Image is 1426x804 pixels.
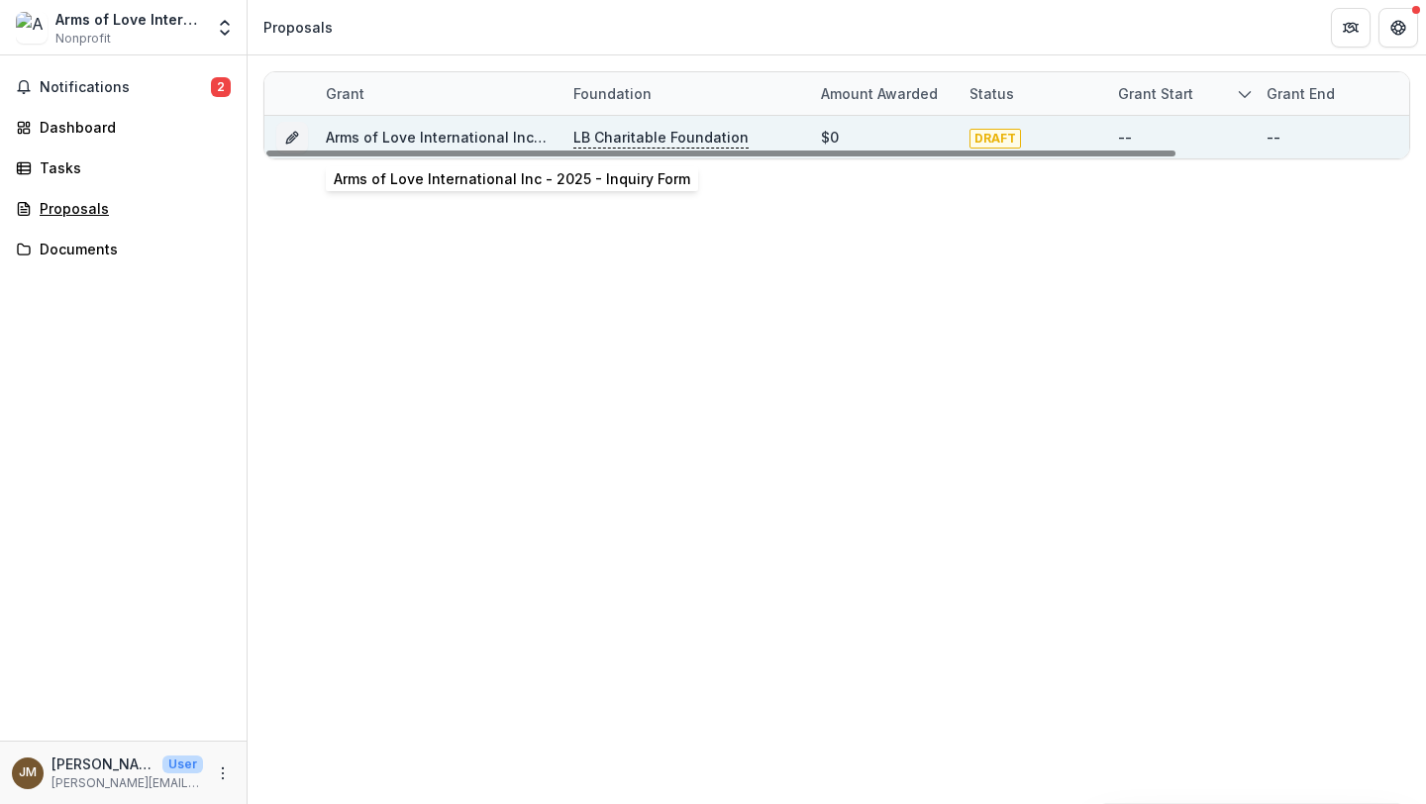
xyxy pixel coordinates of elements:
span: 2 [211,77,231,97]
button: Open entity switcher [211,8,239,48]
a: Dashboard [8,111,239,144]
div: Status [958,83,1026,104]
nav: breadcrumb [255,13,341,42]
button: Notifications2 [8,71,239,103]
button: Get Help [1378,8,1418,48]
button: More [211,761,235,785]
div: Amount awarded [809,83,950,104]
div: Foundation [561,72,809,115]
div: Grant start [1106,72,1255,115]
span: Nonprofit [55,30,111,48]
a: Documents [8,233,239,265]
span: Notifications [40,79,211,96]
div: Grant end [1255,72,1403,115]
div: Amount awarded [809,72,958,115]
div: Status [958,72,1106,115]
button: Partners [1331,8,1371,48]
div: $0 [821,127,839,148]
img: Arms of Love International Inc [16,12,48,44]
svg: sorted descending [1237,86,1253,102]
div: Jess Mora [19,766,37,779]
div: Grant [314,72,561,115]
p: [PERSON_NAME] [51,754,154,774]
p: [PERSON_NAME][EMAIL_ADDRESS][DOMAIN_NAME] [51,774,203,792]
div: Proposals [263,17,333,38]
div: -- [1118,127,1132,148]
div: Foundation [561,83,663,104]
button: Grant 189c0742-92fb-4c3b-a82c-a8463f069a23 [276,122,308,153]
div: Dashboard [40,117,223,138]
div: Grant end [1255,83,1347,104]
span: DRAFT [969,129,1021,149]
a: Arms of Love International Inc - 2025 - Inquiry Form [326,129,682,146]
a: Proposals [8,192,239,225]
div: Proposals [40,198,223,219]
p: LB Charitable Foundation [573,127,749,149]
div: Tasks [40,157,223,178]
div: Arms of Love International Inc [55,9,203,30]
div: Grant [314,83,376,104]
div: Documents [40,239,223,259]
div: Grant start [1106,83,1205,104]
a: Tasks [8,151,239,184]
div: -- [1267,127,1280,148]
p: User [162,755,203,773]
